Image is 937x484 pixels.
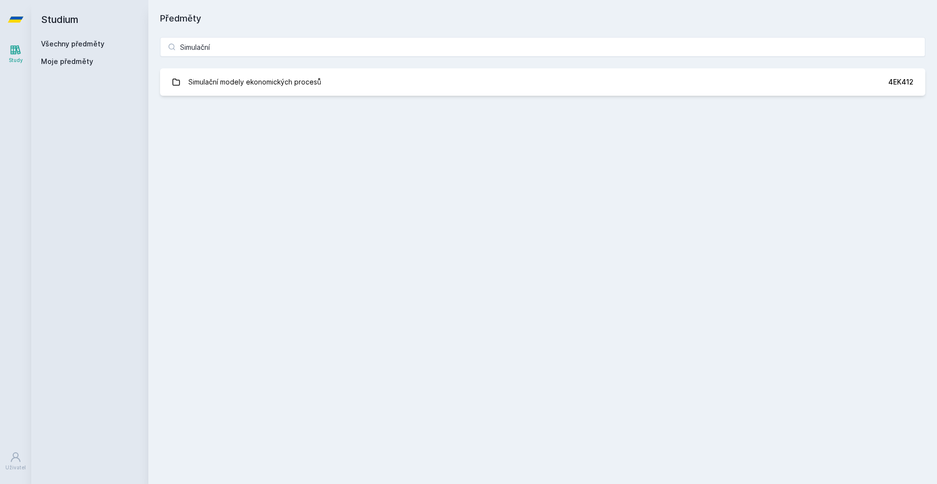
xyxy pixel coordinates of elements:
a: Všechny předměty [41,40,104,48]
a: Study [2,39,29,69]
div: Uživatel [5,464,26,471]
h1: Předměty [160,12,925,25]
div: Study [9,57,23,64]
div: Simulační modely ekonomických procesů [188,72,321,92]
input: Název nebo ident předmětu… [160,37,925,57]
div: 4EK412 [888,77,914,87]
span: Moje předměty [41,57,93,66]
a: Simulační modely ekonomických procesů 4EK412 [160,68,925,96]
a: Uživatel [2,446,29,476]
